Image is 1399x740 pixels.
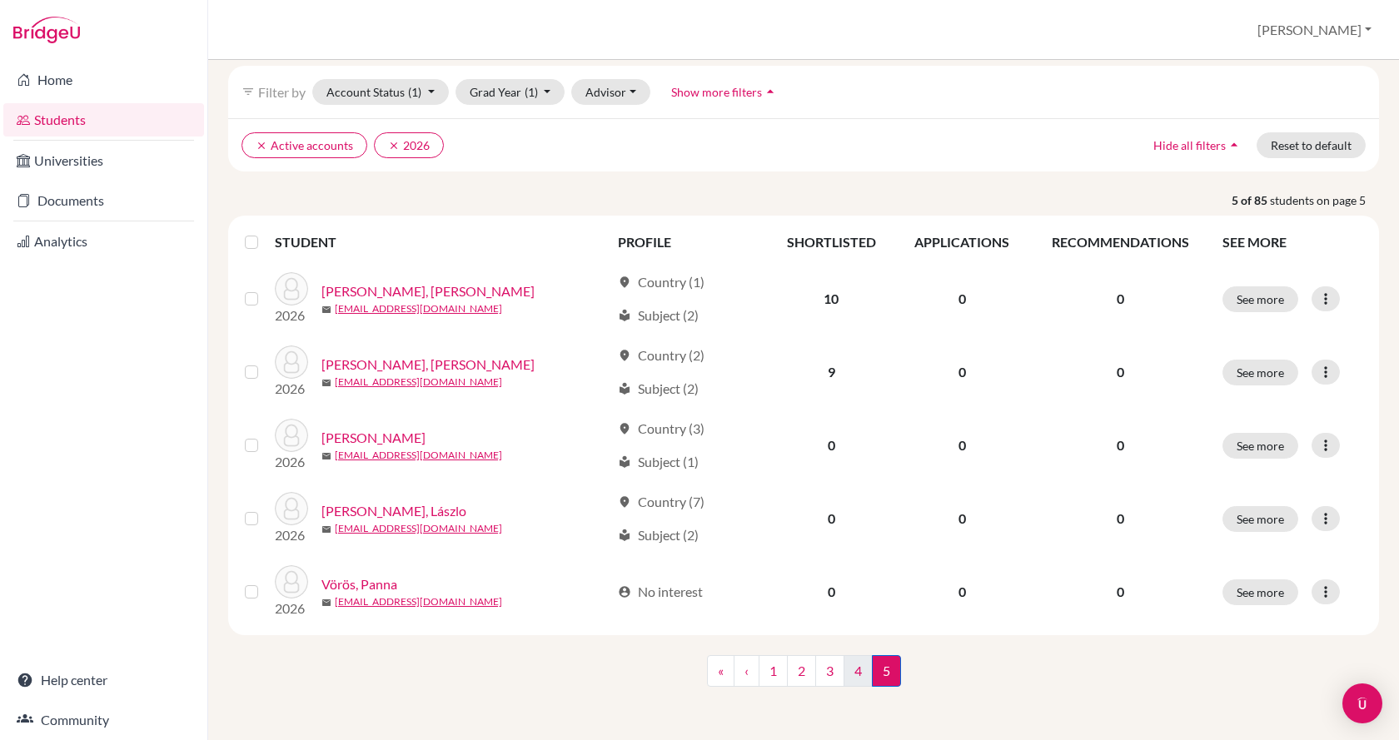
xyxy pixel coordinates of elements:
span: mail [321,451,331,461]
span: location_on [618,349,631,362]
span: 5 [872,655,901,687]
a: [PERSON_NAME], [PERSON_NAME] [321,281,535,301]
span: location_on [618,422,631,435]
i: clear [388,140,400,151]
button: clearActive accounts [241,132,367,158]
p: 0 [1039,435,1202,455]
span: Filter by [258,84,306,100]
span: local_library [618,529,631,542]
a: [PERSON_NAME], [PERSON_NAME] [321,355,535,375]
a: [EMAIL_ADDRESS][DOMAIN_NAME] [335,448,502,463]
span: local_library [618,309,631,322]
img: Bridge-U [13,17,80,43]
a: Students [3,103,204,137]
button: See more [1222,579,1298,605]
span: mail [321,524,331,534]
button: Account Status(1) [312,79,449,105]
a: [PERSON_NAME] [321,428,426,448]
button: [PERSON_NAME] [1250,14,1379,46]
a: [EMAIL_ADDRESS][DOMAIN_NAME] [335,594,502,609]
button: clear2026 [374,132,444,158]
th: STUDENT [275,222,608,262]
span: local_library [618,455,631,469]
button: See more [1222,286,1298,312]
span: account_circle [618,585,631,598]
a: Analytics [3,225,204,258]
th: SHORTLISTED [768,222,895,262]
span: Show more filters [671,85,762,99]
p: 2026 [275,598,308,618]
a: [EMAIL_ADDRESS][DOMAIN_NAME] [335,375,502,390]
a: 1 [759,655,788,687]
img: Vass, Tamás [275,419,308,452]
td: 0 [768,409,895,482]
span: Hide all filters [1153,138,1226,152]
div: Subject (2) [618,379,699,399]
button: Hide all filtersarrow_drop_up [1139,132,1257,158]
th: RECOMMENDATIONS [1029,222,1212,262]
span: mail [321,598,331,608]
p: 0 [1039,582,1202,602]
strong: 5 of 85 [1232,191,1270,209]
div: Country (3) [618,419,704,439]
i: filter_list [241,85,255,98]
button: See more [1222,433,1298,459]
a: Home [3,63,204,97]
td: 0 [895,482,1029,555]
p: 0 [1039,289,1202,309]
img: Vörös, Panna [275,565,308,598]
div: Open Intercom Messenger [1342,683,1382,723]
img: Varga, Zeno [275,345,308,379]
div: Subject (2) [618,525,699,545]
i: clear [256,140,267,151]
td: 0 [895,262,1029,335]
span: (1) [408,85,421,99]
a: [PERSON_NAME], Lászlo [321,501,466,521]
a: Vörös, Panna [321,574,397,594]
td: 0 [768,555,895,628]
button: See more [1222,360,1298,385]
span: (1) [525,85,538,99]
p: 0 [1039,362,1202,382]
th: PROFILE [608,222,768,262]
button: See more [1222,506,1298,532]
p: 2026 [275,379,308,399]
td: 0 [895,409,1029,482]
td: 10 [768,262,895,335]
div: Country (1) [618,272,704,292]
a: « [707,655,734,687]
button: Advisor [571,79,650,105]
img: Tzvetkov, Bojan [275,272,308,305]
span: location_on [618,276,631,289]
div: Country (2) [618,345,704,365]
td: 0 [768,482,895,555]
th: SEE MORE [1212,222,1372,262]
nav: ... [707,655,901,700]
a: ‹ [734,655,759,687]
p: 2026 [275,305,308,325]
img: Vince, Lászlo [275,492,308,525]
a: 2 [787,655,816,687]
th: APPLICATIONS [895,222,1029,262]
a: Documents [3,184,204,217]
a: Universities [3,144,204,177]
td: 0 [895,555,1029,628]
a: [EMAIL_ADDRESS][DOMAIN_NAME] [335,521,502,536]
a: Help center [3,663,204,697]
a: Community [3,703,204,737]
span: mail [321,305,331,315]
div: Country (7) [618,492,704,512]
span: students on page 5 [1270,191,1379,209]
span: mail [321,378,331,388]
i: arrow_drop_up [1226,137,1242,153]
a: 4 [844,655,873,687]
a: [EMAIL_ADDRESS][DOMAIN_NAME] [335,301,502,316]
div: No interest [618,582,703,602]
button: Reset to default [1257,132,1366,158]
button: Show more filtersarrow_drop_up [657,79,793,105]
td: 9 [768,335,895,409]
p: 2026 [275,525,308,545]
div: Subject (2) [618,305,699,325]
button: Grad Year(1) [456,79,565,105]
a: 3 [815,655,844,687]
